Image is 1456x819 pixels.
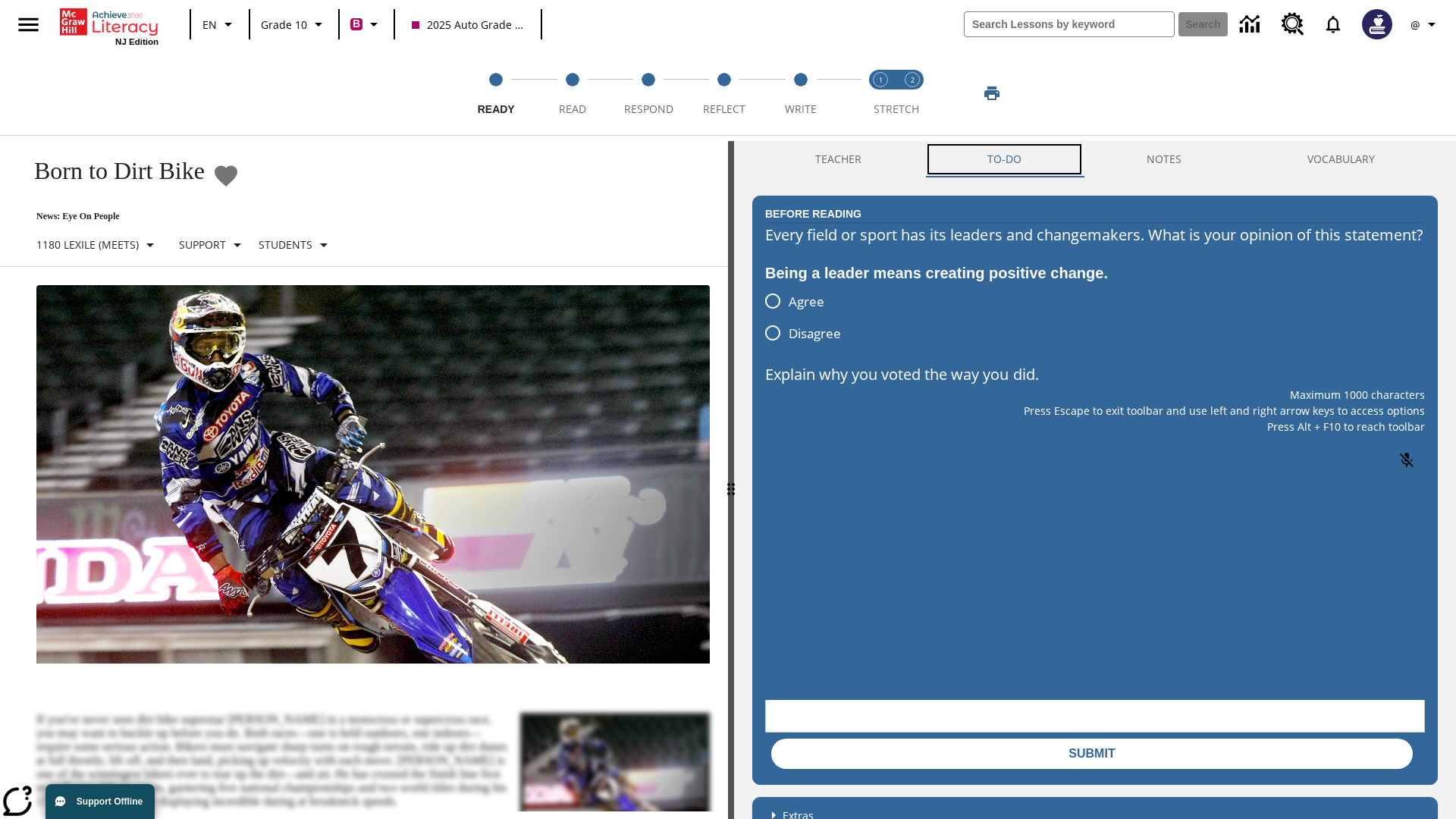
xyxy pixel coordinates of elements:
[765,419,1425,435] p: Press Alt + F10 to reach toolbar
[757,52,845,135] button: Write step 5 of 5
[879,75,883,85] text: 1
[259,237,312,253] p: Students
[734,141,1456,819] div: activity
[261,17,307,33] span: Grade 10
[36,237,139,253] p: 1180 Lexile (Meets)
[30,231,165,259] button: Select Lexile, 1180 Lexile (Meets)
[765,362,1425,387] p: Explain why you voted the way you did.
[45,784,155,819] button: Support Offline
[752,141,1438,177] div: Instructional Panel Tabs
[18,211,339,222] p: News: Eye On People
[1313,5,1353,44] a: Notifications
[765,285,853,349] div: poll
[1244,141,1438,177] button: VOCABULARY
[1084,141,1245,177] button: NOTES
[12,12,215,29] body: Explain why you voted the way you did. Maximum 1000 characters Press Alt + F10 to reach toolbar P...
[18,157,205,185] h1: Born to Dirt Bike
[752,141,924,177] button: Teacher
[344,11,389,38] button: Boost Class color is violet red. Change class color
[115,37,158,46] span: NJ Edition
[1401,11,1450,38] button: Profile/Settings
[1353,5,1401,44] button: Select a new avatar
[173,231,253,259] button: Scaffolds, Support
[559,102,586,116] span: Read
[255,11,334,38] button: Grade: Grade 10, Select a grade
[703,102,745,116] span: Reflect
[179,237,226,253] p: Support
[528,52,616,135] button: Read step 2 of 5
[680,52,768,135] button: Reflect step 4 of 5
[353,14,360,33] span: B
[412,17,524,33] span: 2025 Auto Grade 10
[36,285,710,664] img: Motocross racer James Stewart flies through the air on his dirt bike.
[212,162,240,189] button: Add to Favorites - Born to Dirt Bike
[6,2,51,47] button: Open side menu
[965,12,1174,36] input: search field
[1389,442,1425,479] button: Click to activate and allow voice recognition
[196,11,244,38] button: Language: EN, Select a language
[785,102,817,116] span: Write
[924,141,1084,177] button: TO-DO
[874,102,919,116] span: STRETCH
[1362,9,1392,39] img: Avatar
[1272,4,1313,45] a: Resource Center, Will open in new tab
[478,103,515,115] span: Ready
[1231,4,1272,45] a: Data Center
[728,141,734,819] div: Press Enter or Spacebar and then press right and left arrow keys to move the slider
[452,52,540,135] button: Ready step 1 of 5
[765,206,861,222] h2: Before Reading
[77,796,143,807] span: Support Offline
[789,324,841,344] span: Disagree
[771,739,1413,769] button: Submit
[253,231,339,259] button: Select Student
[765,223,1425,247] div: Every field or sport has its leaders and changemakers. What is your opinion of this statement?
[890,52,934,135] button: Stretch Respond step 2 of 2
[765,387,1425,403] p: Maximum 1000 characters
[789,292,824,312] span: Agree
[765,403,1425,419] p: Press Escape to exit toolbar and use left and right arrow keys to access options
[911,75,915,85] text: 2
[202,17,217,33] span: EN
[1410,17,1420,33] span: @
[604,52,692,135] button: Respond step 3 of 5
[765,261,1425,285] div: Being a leader means creating positive change.
[60,5,158,46] div: Home
[624,102,673,116] span: Respond
[858,52,902,135] button: Stretch Read step 1 of 2
[968,80,1016,107] button: Print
